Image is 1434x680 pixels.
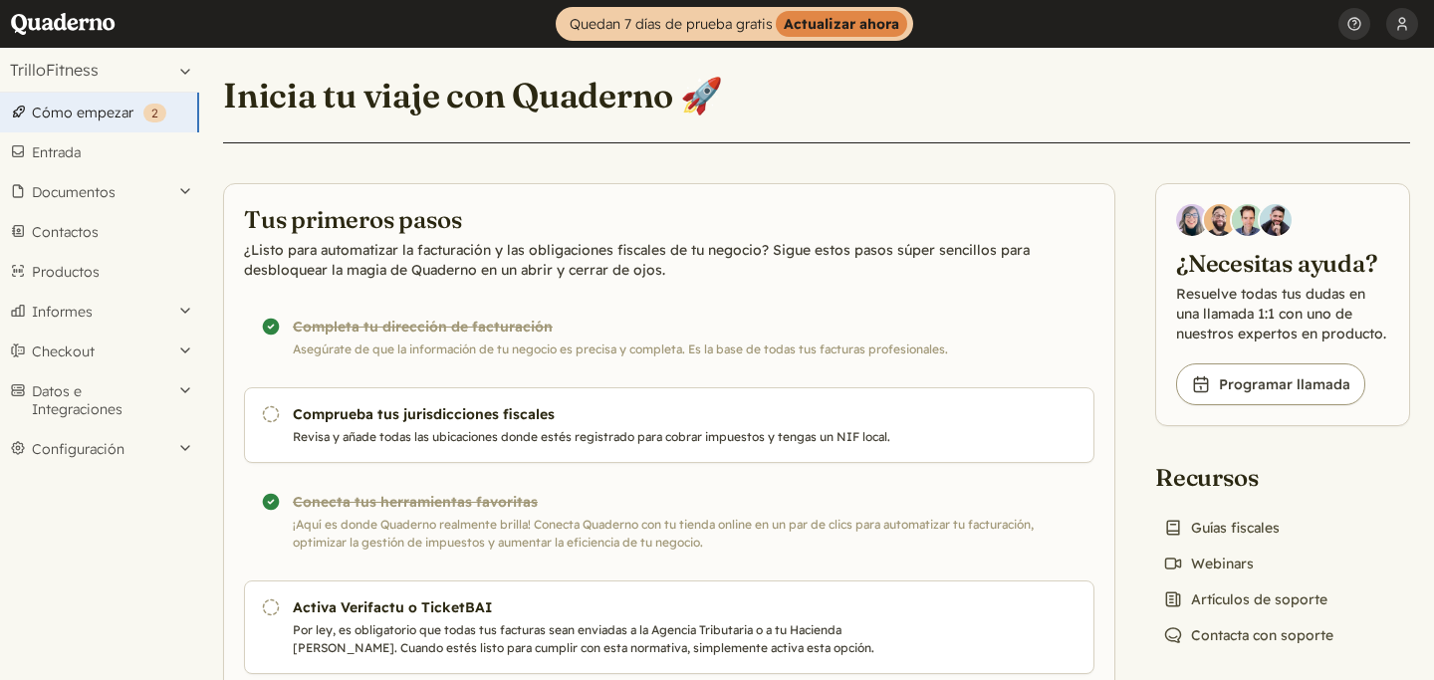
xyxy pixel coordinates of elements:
p: Revisa y añade todas las ubicaciones donde estés registrado para cobrar impuestos y tengas un NIF... [293,428,944,446]
h2: Tus primeros pasos [244,204,1094,236]
h3: Activa Verifactu o TicketBAI [293,597,944,617]
a: Comprueba tus jurisdicciones fiscales Revisa y añade todas las ubicaciones donde estés registrado... [244,387,1094,463]
img: Jairo Fumero, Account Executive at Quaderno [1204,204,1236,236]
p: Resuelve todas tus dudas en una llamada 1:1 con uno de nuestros expertos en producto. [1176,284,1389,343]
a: Quedan 7 días de prueba gratisActualizar ahora [556,7,913,41]
a: Activa Verifactu o TicketBAI Por ley, es obligatorio que todas tus facturas sean enviadas a la Ag... [244,580,1094,674]
p: Por ley, es obligatorio que todas tus facturas sean enviadas a la Agencia Tributaria o a tu Hacie... [293,621,944,657]
h1: Inicia tu viaje con Quaderno 🚀 [223,74,723,116]
a: Guías fiscales [1155,514,1288,542]
a: Contacta con soporte [1155,621,1341,649]
h2: Recursos [1155,462,1341,494]
h3: Comprueba tus jurisdicciones fiscales [293,404,944,424]
img: Javier Rubio, DevRel at Quaderno [1260,204,1292,236]
a: Webinars [1155,550,1262,577]
img: Ivo Oltmans, Business Developer at Quaderno [1232,204,1264,236]
a: Programar llamada [1176,363,1365,405]
img: Diana Carrasco, Account Executive at Quaderno [1176,204,1208,236]
span: 2 [151,106,158,120]
p: ¿Listo para automatizar la facturación y las obligaciones fiscales de tu negocio? Sigue estos pas... [244,240,1094,280]
a: Artículos de soporte [1155,585,1335,613]
h2: ¿Necesitas ayuda? [1176,248,1389,280]
strong: Actualizar ahora [776,11,907,37]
